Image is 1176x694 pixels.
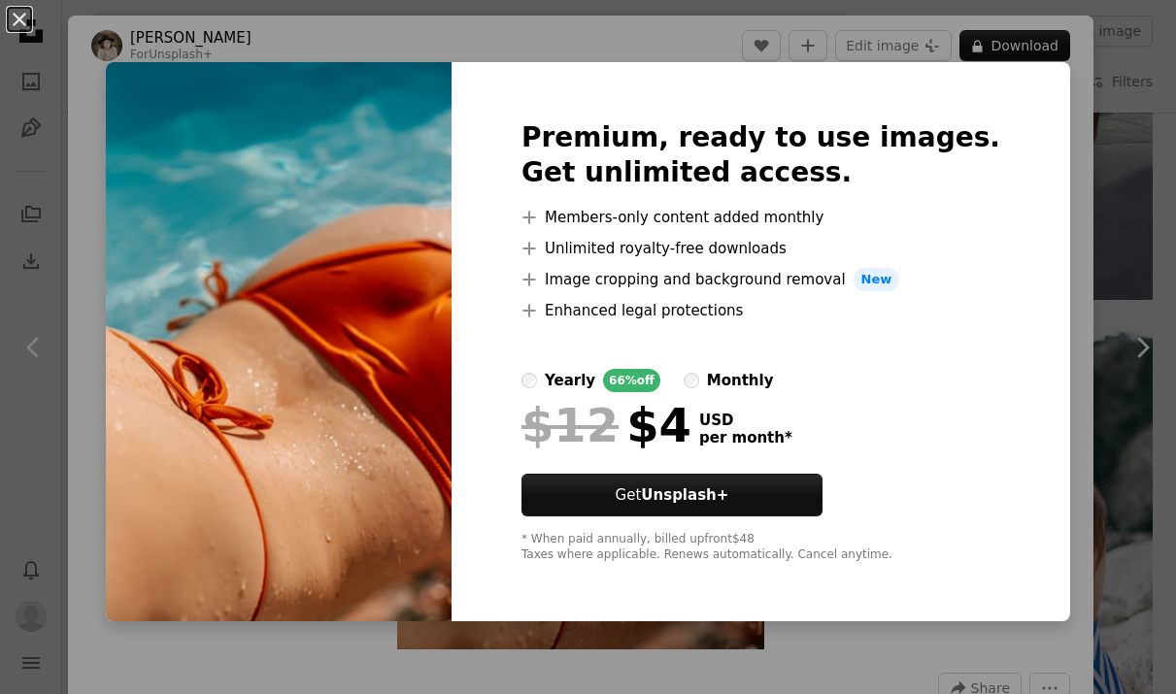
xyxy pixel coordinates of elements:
li: Members-only content added monthly [521,206,1000,229]
div: 66% off [603,369,660,392]
div: * When paid annually, billed upfront $48 Taxes where applicable. Renews automatically. Cancel any... [521,532,1000,563]
li: Image cropping and background removal [521,268,1000,291]
li: Unlimited royalty-free downloads [521,237,1000,260]
span: USD [699,412,792,429]
input: yearly66%off [521,373,537,388]
span: $12 [521,400,619,450]
span: per month * [699,429,792,446]
img: premium_photo-1682535208615-11777d244e3c [106,62,452,621]
li: Enhanced legal protections [521,299,1000,322]
h2: Premium, ready to use images. Get unlimited access. [521,120,1000,190]
a: GetUnsplash+ [521,474,823,516]
div: yearly [545,369,595,392]
input: monthly [684,373,699,388]
span: New [854,268,900,291]
div: monthly [707,369,774,392]
div: $4 [521,400,691,450]
strong: Unsplash+ [641,486,728,504]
